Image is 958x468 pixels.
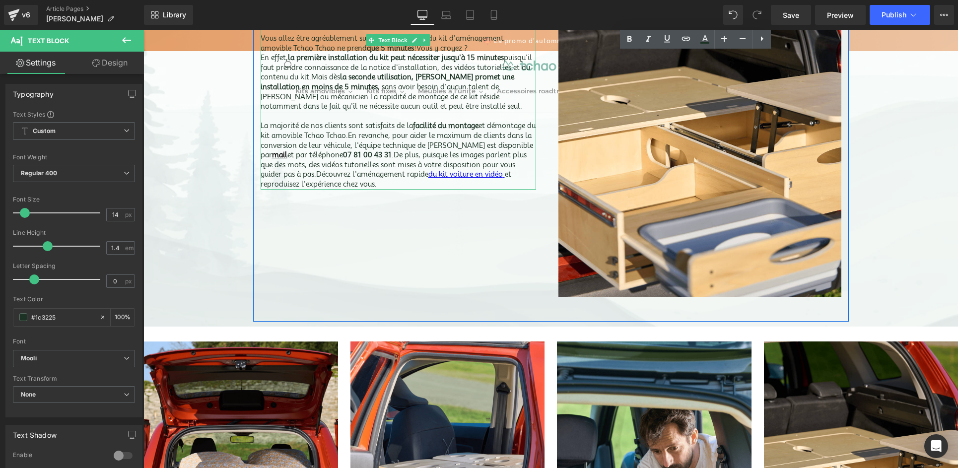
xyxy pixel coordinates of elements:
[144,121,200,129] font: et par téléphone
[125,278,134,284] span: px
[827,10,854,20] span: Preview
[13,338,135,345] div: Font
[13,196,135,203] div: Font Size
[46,15,103,23] span: [PERSON_NAME]
[125,245,134,251] span: em
[173,140,359,148] font: Découvrez l'aménagement rapide
[13,84,54,98] div: Typography
[273,14,324,22] font: Vous y croyez ?
[13,154,135,161] div: Font Weight
[117,92,270,100] font: La majorité de nos clients sont satisfaits de la
[117,53,355,71] font: , sans avoir besoin d'aucun talent de [PERSON_NAME] ou mécanicien.
[13,229,135,236] div: Line Height
[276,4,287,16] a: Expand / Collapse
[21,391,36,398] b: None
[13,425,57,439] div: Text Shadow
[21,354,37,363] i: Mooli
[815,5,866,25] a: Preview
[129,121,144,129] a: mail
[117,102,390,129] font: En revanche, pour aider le maximum de clients dans la conversion de leur véhicule, l'équipe techn...
[747,5,767,25] button: Redo
[271,14,273,22] font: !
[13,375,135,382] div: Text Transform
[13,451,104,462] div: Enable
[28,37,69,45] span: Text Block
[20,8,32,21] div: v6
[117,43,371,61] font: la seconde utilisation, [PERSON_NAME] promet une installation en moins de 5 minutes
[882,11,906,19] span: Publish
[4,5,38,25] a: v6
[125,211,134,218] span: px
[13,263,135,269] div: Letter Spacing
[270,92,335,100] font: facilité du montage
[117,121,383,148] font: De plus, puisque les images parlent plus que des mots, des vidéos tutorielles sont mises à votre ...
[285,140,359,148] a: du kit voiture en vidéo
[723,5,743,25] button: Undo
[144,24,360,32] font: la première installation du kit peut nécessiter jusqu'à 15 minutes
[33,127,56,135] b: Custom
[31,312,95,323] input: Color
[248,121,250,129] font: .
[117,24,144,32] font: En effet,
[168,43,197,51] font: Mais dès
[233,4,266,16] span: Text Block
[117,63,379,81] font: La rapidité de montage de ce kit réside notamment dans le fait qu'il ne nécessite aucun outil et ...
[111,309,135,326] div: %
[223,14,271,22] font: que 5 minutes
[434,5,458,25] a: Laptop
[458,5,482,25] a: Tablet
[783,10,799,20] span: Save
[117,24,389,51] font: puisqu'il faut prendre connaissance de la notice d'installation, des vidéos tutorielles et du con...
[411,5,434,25] a: Desktop
[200,121,248,129] font: 07 81 00 43 31
[870,5,930,25] button: Publish
[482,5,506,25] a: Mobile
[934,5,954,25] button: More
[924,434,948,458] div: Open Intercom Messenger
[21,169,58,177] b: Regular 400
[46,5,144,13] a: Article Pages
[13,110,135,118] div: Text Styles
[163,10,186,19] span: Library
[74,52,146,74] a: Design
[144,5,193,25] a: New Library
[13,296,135,303] div: Text Color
